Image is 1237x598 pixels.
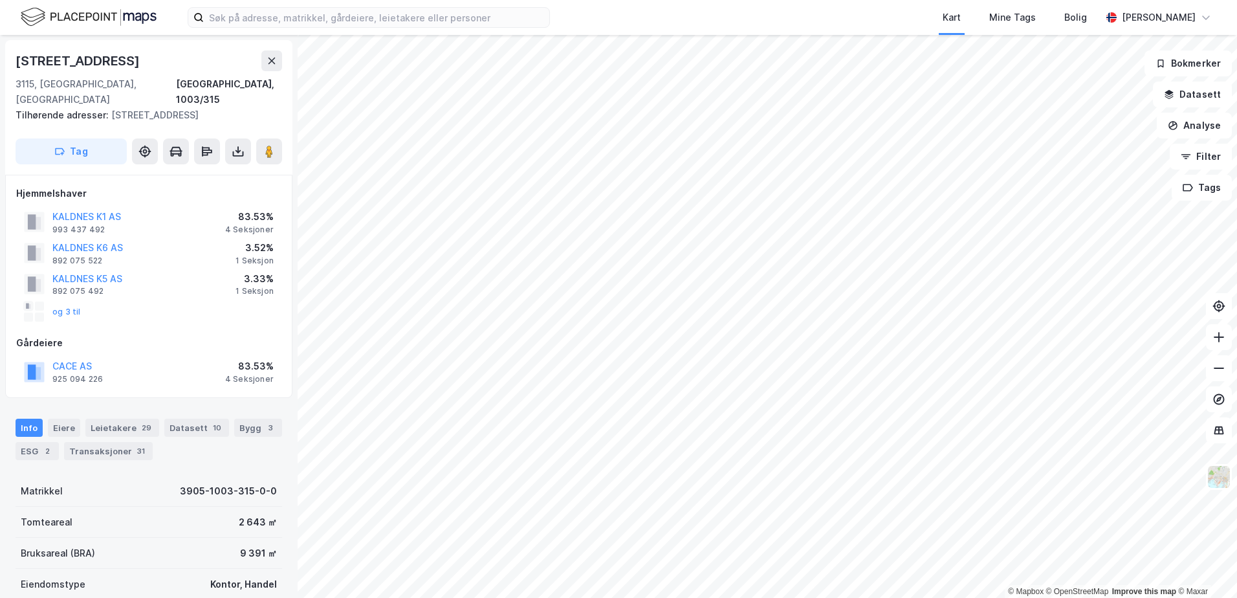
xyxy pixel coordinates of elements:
span: Tilhørende adresser: [16,109,111,120]
div: [STREET_ADDRESS] [16,50,142,71]
button: Tag [16,138,127,164]
a: Mapbox [1008,587,1044,596]
img: logo.f888ab2527a4732fd821a326f86c7f29.svg [21,6,157,28]
a: Improve this map [1112,587,1176,596]
button: Bokmerker [1144,50,1232,76]
img: Z [1207,465,1231,489]
div: ESG [16,442,59,460]
div: 3.33% [235,271,274,287]
div: Bolig [1064,10,1087,25]
div: 83.53% [225,209,274,225]
div: 9 391 ㎡ [240,546,277,561]
div: Hjemmelshaver [16,186,281,201]
div: 892 075 522 [52,256,102,266]
div: 2 [41,445,54,458]
a: OpenStreetMap [1046,587,1109,596]
div: [PERSON_NAME] [1122,10,1196,25]
div: 892 075 492 [52,286,104,296]
div: [GEOGRAPHIC_DATA], 1003/315 [176,76,282,107]
input: Søk på adresse, matrikkel, gårdeiere, leietakere eller personer [204,8,549,27]
div: 10 [210,421,224,434]
div: Kart [943,10,961,25]
div: Datasett [164,419,229,437]
div: 3115, [GEOGRAPHIC_DATA], [GEOGRAPHIC_DATA] [16,76,176,107]
div: Eiendomstype [21,577,85,592]
div: Gårdeiere [16,335,281,351]
div: 1 Seksjon [235,286,274,296]
button: Tags [1172,175,1232,201]
div: 83.53% [225,359,274,374]
div: 993 437 492 [52,225,105,235]
button: Analyse [1157,113,1232,138]
iframe: Chat Widget [1172,536,1237,598]
div: Tomteareal [21,515,72,530]
div: Bruksareal (BRA) [21,546,95,561]
div: 2 643 ㎡ [239,515,277,530]
div: 31 [135,445,148,458]
div: 3 [264,421,277,434]
div: Eiere [48,419,80,437]
div: 29 [139,421,154,434]
div: Mine Tags [989,10,1036,25]
div: Transaksjoner [64,442,153,460]
div: 1 Seksjon [235,256,274,266]
div: 3.52% [235,240,274,256]
div: Matrikkel [21,483,63,499]
div: 4 Seksjoner [225,374,274,384]
div: Kontor, Handel [210,577,277,592]
div: 3905-1003-315-0-0 [180,483,277,499]
div: 4 Seksjoner [225,225,274,235]
button: Datasett [1153,82,1232,107]
div: [STREET_ADDRESS] [16,107,272,123]
div: Bygg [234,419,282,437]
div: Info [16,419,43,437]
div: 925 094 226 [52,374,103,384]
div: Leietakere [85,419,159,437]
button: Filter [1170,144,1232,170]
